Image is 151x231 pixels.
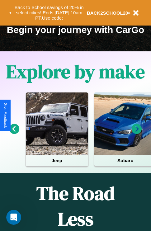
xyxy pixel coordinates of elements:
h1: Explore by make [6,59,145,84]
div: Give Feedback [3,103,7,128]
h4: Jeep [26,155,88,166]
button: Back to School savings of 20% in select cities! Ends [DATE] 10am PT.Use code: [12,3,87,22]
b: BACK2SCHOOL20 [87,10,128,16]
iframe: Intercom live chat [6,210,21,225]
